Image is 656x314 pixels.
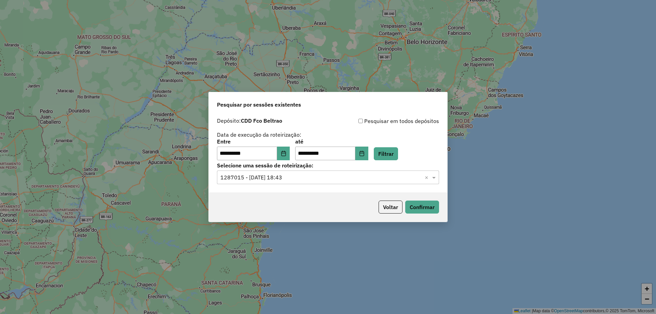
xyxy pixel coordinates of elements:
button: Confirmar [405,201,439,214]
label: Selecione uma sessão de roteirização: [217,161,439,169]
button: Choose Date [277,147,290,160]
button: Voltar [379,201,402,214]
div: Pesquisar em todos depósitos [328,117,439,125]
label: Entre [217,137,290,146]
button: Choose Date [355,147,368,160]
label: até [295,137,368,146]
span: Pesquisar por sessões existentes [217,100,301,109]
label: Depósito: [217,117,282,125]
strong: CDD Fco Beltrao [241,117,282,124]
button: Filtrar [374,147,398,160]
span: Clear all [425,173,430,181]
label: Data de execução da roteirização: [217,131,301,139]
